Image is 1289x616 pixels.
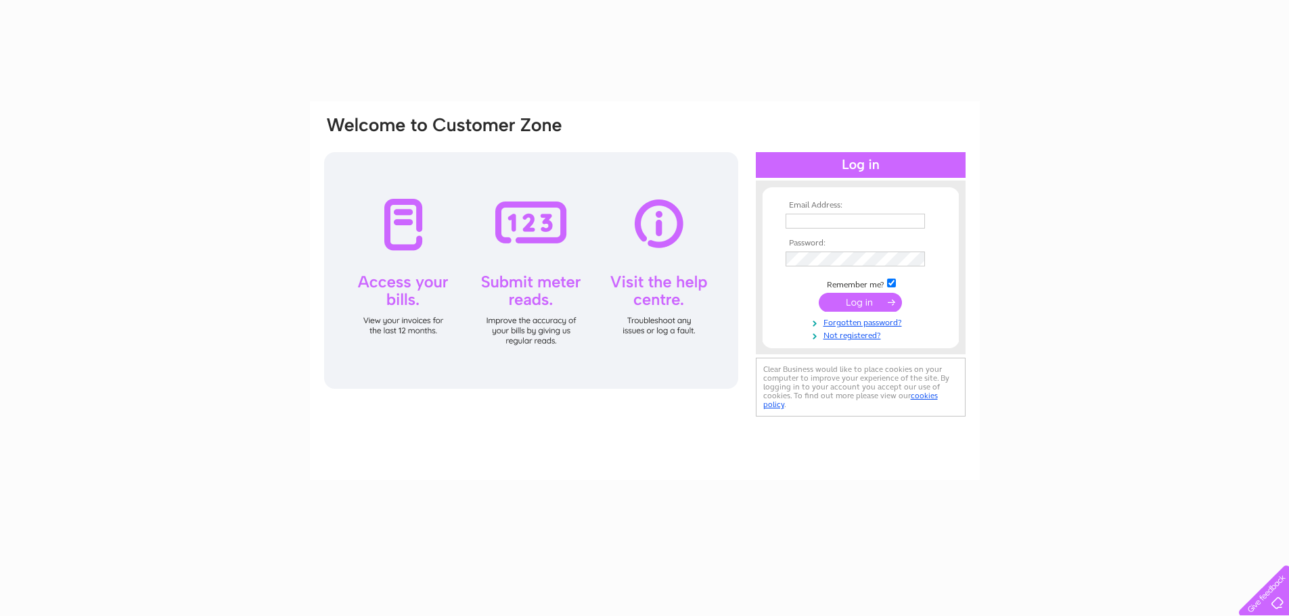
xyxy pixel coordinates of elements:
a: Forgotten password? [786,315,939,328]
td: Remember me? [782,277,939,290]
div: Clear Business would like to place cookies on your computer to improve your experience of the sit... [756,358,966,417]
th: Password: [782,239,939,248]
a: cookies policy [763,391,938,409]
th: Email Address: [782,201,939,210]
a: Not registered? [786,328,939,341]
input: Submit [819,293,902,312]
